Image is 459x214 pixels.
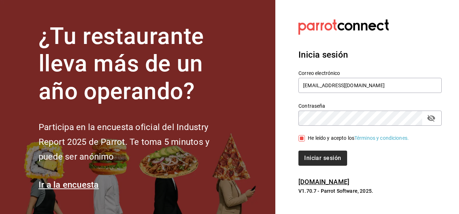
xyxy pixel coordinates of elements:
[298,78,442,93] input: Ingresa tu correo electrónico
[298,187,442,195] p: V1.70.7 - Parrot Software, 2025.
[298,151,347,166] button: Iniciar sesión
[298,178,349,186] a: [DOMAIN_NAME]
[308,134,409,142] div: He leído y acepto los
[39,180,99,190] a: Ir a la encuesta
[298,103,442,108] label: Contraseña
[425,112,437,124] button: passwordField
[298,70,442,75] label: Correo electrónico
[354,135,409,141] a: Términos y condiciones.
[39,120,233,164] h2: Participa en la encuesta oficial del Industry Report 2025 de Parrot. Te toma 5 minutos y puede se...
[298,48,442,61] h3: Inicia sesión
[39,23,233,106] h1: ¿Tu restaurante lleva más de un año operando?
